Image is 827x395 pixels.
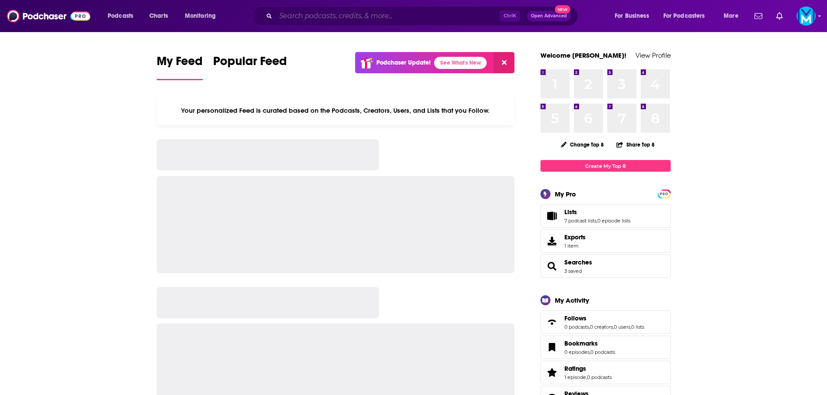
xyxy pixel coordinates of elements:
button: open menu [718,9,749,23]
span: Open Advanced [531,14,567,18]
a: Show notifications dropdown [751,9,766,23]
a: Popular Feed [213,54,287,80]
button: open menu [102,9,145,23]
button: Show profile menu [797,7,816,26]
a: Exports [540,229,671,253]
a: Ratings [544,366,561,379]
a: Ratings [564,365,612,372]
span: Charts [149,10,168,22]
img: User Profile [797,7,816,26]
a: 0 podcasts [590,349,615,355]
a: 0 podcasts [587,374,612,380]
span: , [589,324,590,330]
a: Show notifications dropdown [773,9,786,23]
a: Welcome [PERSON_NAME]! [540,51,626,59]
span: , [586,374,587,380]
a: Create My Top 8 [540,160,671,172]
a: 0 episodes [564,349,590,355]
span: Lists [540,204,671,228]
a: Searches [564,258,592,266]
span: 1 item [564,243,586,249]
a: 0 lists [631,324,644,330]
button: open menu [658,9,718,23]
span: , [596,218,597,224]
a: Bookmarks [564,340,615,347]
span: Exports [564,233,586,241]
span: Logged in as katepacholek [797,7,816,26]
span: For Business [615,10,649,22]
a: Lists [564,208,630,216]
span: Ctrl K [500,10,520,22]
span: New [555,5,570,13]
a: 0 users [614,324,630,330]
p: Podchaser Update! [376,59,431,66]
span: , [630,324,631,330]
span: Ratings [564,365,586,372]
img: Podchaser - Follow, Share and Rate Podcasts [7,8,90,24]
button: open menu [179,9,227,23]
div: Search podcasts, credits, & more... [260,6,586,26]
span: , [613,324,614,330]
span: Exports [544,235,561,247]
span: Podcasts [108,10,133,22]
span: Bookmarks [540,336,671,359]
button: open menu [609,9,660,23]
span: For Podcasters [663,10,705,22]
span: Monitoring [185,10,216,22]
button: Open AdvancedNew [527,11,571,21]
a: 1 episode [564,374,586,380]
span: More [724,10,738,22]
a: Follows [544,316,561,328]
a: View Profile [636,51,671,59]
div: My Pro [555,190,576,198]
a: Searches [544,260,561,272]
span: My Feed [157,54,203,74]
button: Share Top 8 [616,136,655,153]
div: Your personalized Feed is curated based on the Podcasts, Creators, Users, and Lists that you Follow. [157,96,515,125]
div: My Activity [555,296,589,304]
a: Charts [144,9,173,23]
a: 0 podcasts [564,324,589,330]
a: See What's New [434,57,487,69]
a: My Feed [157,54,203,80]
a: 7 podcast lists [564,218,596,224]
span: Searches [540,255,671,278]
span: Ratings [540,361,671,384]
a: Bookmarks [544,341,561,353]
span: Follows [564,314,586,322]
a: PRO [659,190,669,197]
span: , [590,349,590,355]
span: Bookmarks [564,340,598,347]
span: Popular Feed [213,54,287,74]
a: 0 creators [590,324,613,330]
span: Follows [540,310,671,334]
a: Follows [564,314,644,322]
a: 3 saved [564,268,582,274]
a: 0 episode lists [597,218,630,224]
input: Search podcasts, credits, & more... [276,9,500,23]
span: Lists [564,208,577,216]
a: Lists [544,210,561,222]
button: Change Top 8 [556,139,610,150]
span: PRO [659,191,669,197]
